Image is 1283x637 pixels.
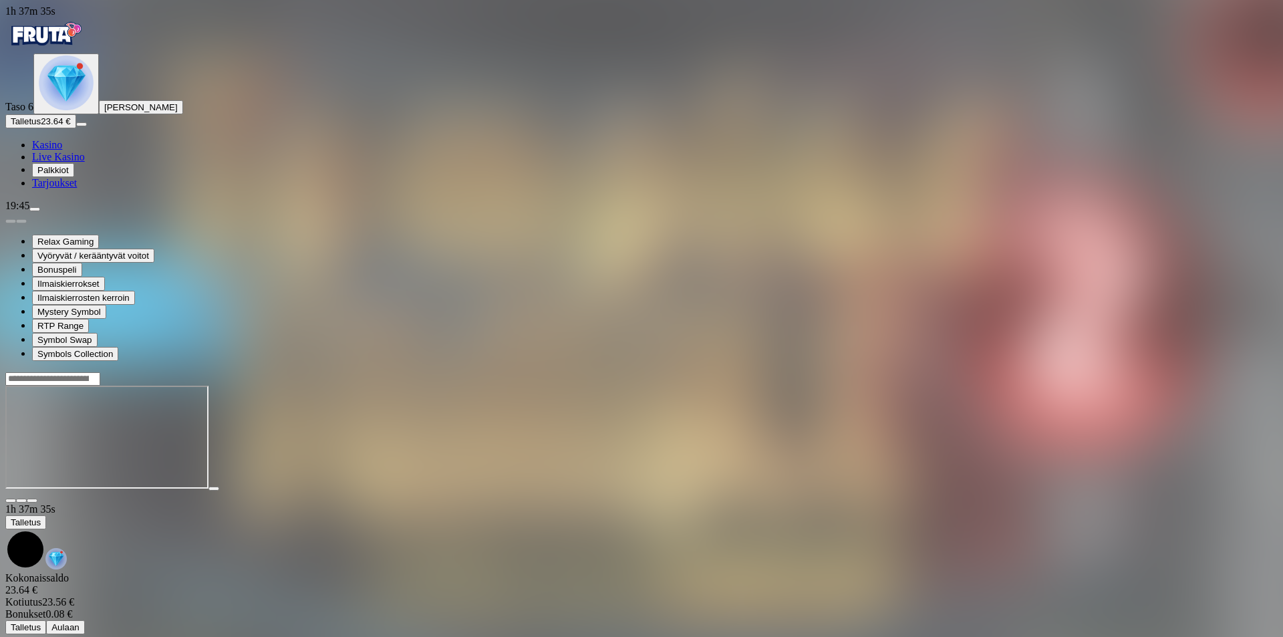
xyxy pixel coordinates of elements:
button: Talletus [5,515,46,529]
input: Search [5,372,100,386]
button: Bonuspeli [32,263,82,277]
button: menu [76,122,87,126]
span: 19:45 [5,200,29,211]
button: Ilmaiskierrosten kerroin [32,291,135,305]
div: Game menu content [5,572,1278,634]
button: level unlocked [33,53,99,114]
a: Tarjoukset [32,177,77,188]
img: Fruta [5,17,86,51]
span: Talletus [11,517,41,527]
iframe: Templar Tumble 2 Dream Drop [5,386,208,489]
button: prev slide [5,219,16,223]
div: 23.64 € [5,584,1278,596]
a: Fruta [5,41,86,53]
button: Talletusplus icon23.64 € [5,114,76,128]
span: Symbols Collection [37,349,113,359]
img: level unlocked [39,55,94,110]
span: 23.64 € [41,116,70,126]
div: 23.56 € [5,596,1278,608]
span: Talletus [11,116,41,126]
a: Kasino [32,139,62,150]
span: user session time [5,5,55,17]
span: [PERSON_NAME] [104,102,178,112]
button: chevron-down icon [16,499,27,503]
span: user session time [5,503,55,515]
button: RTP Range [32,319,89,333]
button: play icon [208,487,219,491]
span: Palkkiot [37,165,69,175]
span: Aulaan [51,622,80,632]
span: RTP Range [37,321,84,331]
button: Aulaan [46,620,85,634]
span: Mystery Symbol [37,307,101,317]
div: Kokonaissaldo [5,572,1278,596]
button: close icon [5,499,16,503]
span: Kotiutus [5,596,42,608]
span: Bonuspeli [37,265,77,275]
div: 0.08 € [5,608,1278,620]
button: Ilmaiskierrokset [32,277,105,291]
span: Relax Gaming [37,237,94,247]
a: Live Kasino [32,151,85,162]
button: menu [29,207,40,211]
button: Vyöryvät / kerääntyvät voitot [32,249,154,263]
span: Bonukset [5,608,45,620]
img: reward-icon [45,548,67,569]
span: Symbol Swap [37,335,92,345]
span: Ilmaiskierrosten kerroin [37,293,130,303]
div: Game menu [5,503,1278,572]
button: Palkkiot [32,163,74,177]
nav: Main menu [5,139,1278,189]
span: Taso 6 [5,101,33,112]
nav: Primary [5,17,1278,189]
button: next slide [16,219,27,223]
button: Mystery Symbol [32,305,106,319]
button: fullscreen icon [27,499,37,503]
button: Symbol Swap [32,333,98,347]
span: Talletus [11,622,41,632]
span: Ilmaiskierrokset [37,279,100,289]
span: Vyöryvät / kerääntyvät voitot [37,251,149,261]
button: Symbols Collection [32,347,118,361]
button: Relax Gaming [32,235,99,249]
button: [PERSON_NAME] [99,100,183,114]
button: Talletus [5,620,46,634]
